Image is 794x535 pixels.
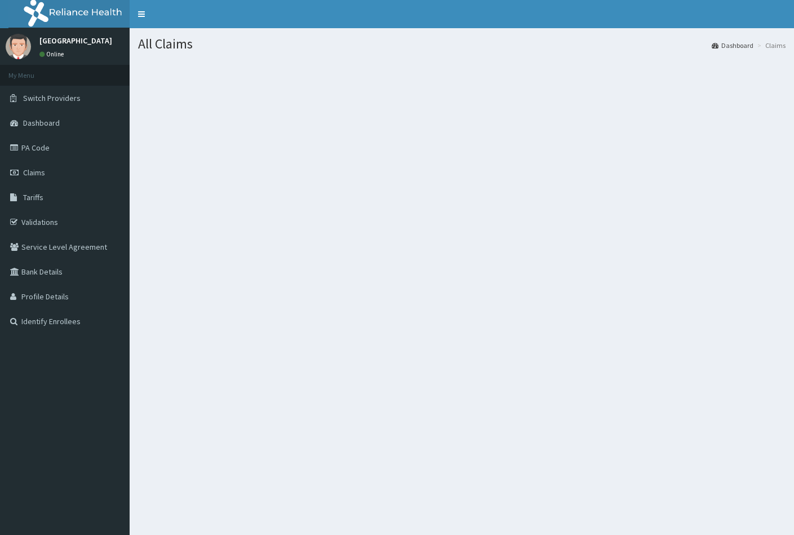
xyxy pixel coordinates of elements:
h1: All Claims [138,37,786,51]
span: Dashboard [23,118,60,128]
img: User Image [6,34,31,59]
span: Switch Providers [23,93,81,103]
a: Online [39,50,66,58]
a: Dashboard [712,41,753,50]
span: Tariffs [23,192,43,202]
li: Claims [755,41,786,50]
p: [GEOGRAPHIC_DATA] [39,37,112,45]
span: Claims [23,167,45,178]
